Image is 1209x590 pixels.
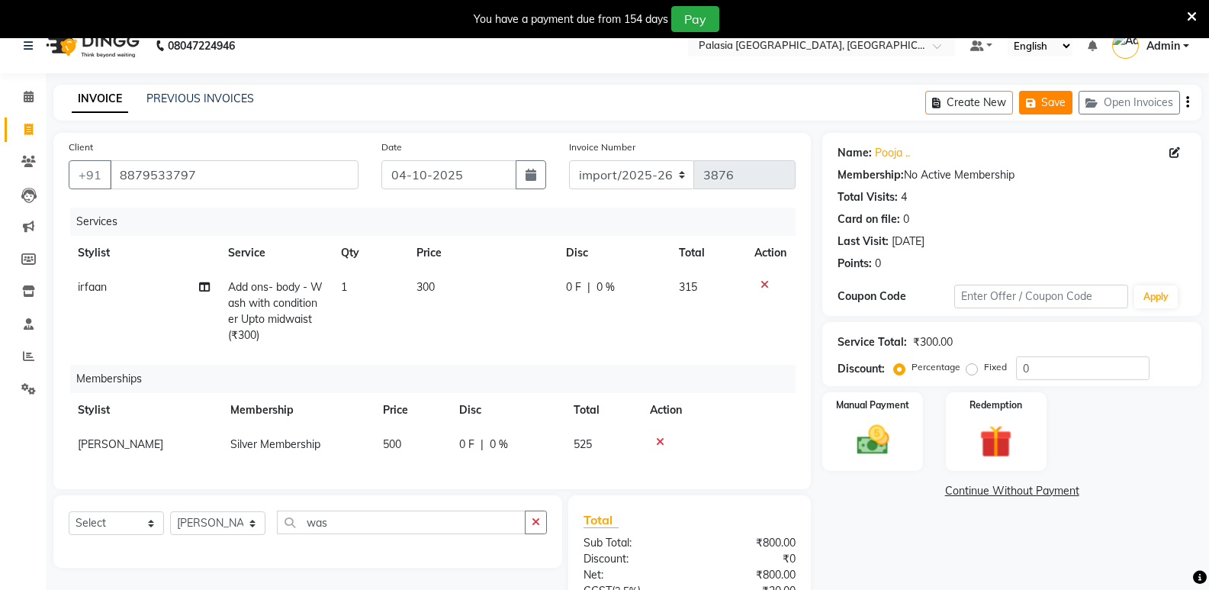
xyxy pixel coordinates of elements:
div: ₹800.00 [690,567,807,583]
div: ₹0 [690,551,807,567]
img: _gift.svg [969,421,1022,462]
button: Create New [925,91,1013,114]
button: Pay [671,6,719,32]
th: Action [641,393,796,427]
div: Membership: [838,167,904,183]
button: +91 [69,160,111,189]
div: Last Visit: [838,234,889,250]
th: Service [219,236,332,270]
div: Total Visits: [838,189,898,205]
span: 1 [341,280,347,294]
button: Open Invoices [1079,91,1180,114]
input: Search by Name/Mobile/Email/Code [110,160,359,189]
th: Stylist [69,393,221,427]
span: 500 [383,437,401,451]
button: Apply [1134,285,1178,308]
span: 0 % [490,437,508,453]
a: INVOICE [72,85,128,113]
span: Admin [1146,38,1180,54]
span: 0 % [596,279,615,295]
label: Client [69,140,93,154]
label: Fixed [984,360,1007,374]
label: Redemption [969,398,1022,412]
div: Discount: [572,551,690,567]
a: Pooja .. [875,145,910,161]
span: 315 [679,280,697,294]
th: Stylist [69,236,219,270]
div: Sub Total: [572,535,690,551]
div: [DATE] [892,234,924,250]
a: PREVIOUS INVOICES [146,92,254,105]
th: Action [745,236,796,270]
label: Invoice Number [569,140,635,154]
img: _cash.svg [847,421,899,459]
th: Qty [332,236,407,270]
b: 08047224946 [168,24,235,67]
div: Service Total: [838,334,907,350]
th: Total [670,236,745,270]
button: Save [1019,91,1072,114]
div: Net: [572,567,690,583]
div: 4 [901,189,907,205]
div: 0 [903,211,909,227]
label: Percentage [912,360,960,374]
div: Memberships [70,365,807,393]
span: 0 F [459,437,474,453]
span: | [481,437,484,453]
div: 0 [875,256,881,272]
th: Membership [221,393,374,427]
span: 0 F [566,279,581,295]
div: Name: [838,145,872,161]
div: Points: [838,256,872,272]
a: Continue Without Payment [825,483,1198,499]
th: Price [374,393,450,427]
input: Enter Offer / Coupon Code [954,285,1128,308]
th: Price [407,236,558,270]
div: No Active Membership [838,167,1186,183]
div: Services [70,208,807,236]
span: [PERSON_NAME] [78,437,163,451]
div: ₹800.00 [690,535,807,551]
span: irfaan [78,280,107,294]
div: Discount: [838,361,885,377]
span: | [587,279,590,295]
span: Add ons- body - Wash with conditioner Upto midwaist (₹300) [228,280,323,342]
th: Total [564,393,641,427]
div: You have a payment due from 154 days [474,11,668,27]
input: Search [277,511,526,534]
th: Disc [557,236,670,270]
img: logo [39,24,143,67]
span: Total [584,512,619,528]
span: Silver Membership [230,437,320,451]
label: Manual Payment [836,398,909,412]
div: Card on file: [838,211,900,227]
th: Disc [450,393,564,427]
div: ₹300.00 [913,334,953,350]
span: 300 [416,280,435,294]
img: Admin [1112,32,1139,59]
span: 525 [574,437,592,451]
div: Coupon Code [838,289,953,305]
label: Date [381,140,402,154]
